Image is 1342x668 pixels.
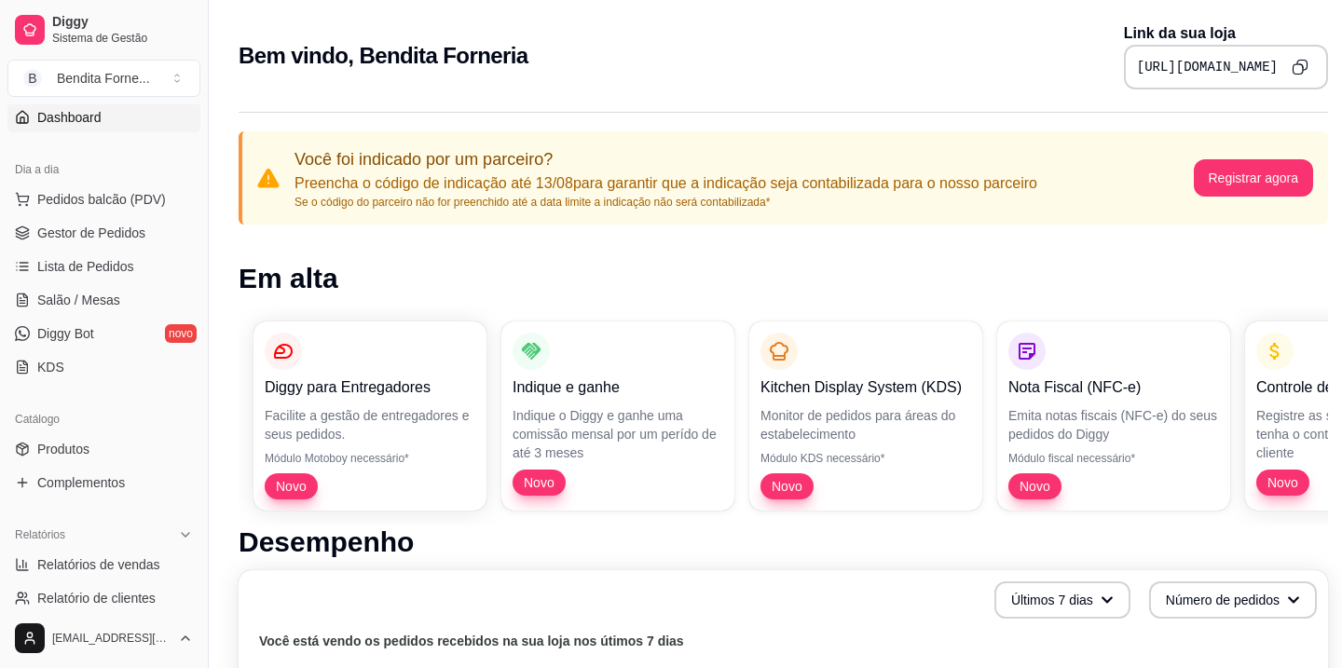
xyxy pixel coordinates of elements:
a: DiggySistema de Gestão [7,7,200,52]
div: Bendita Forne ... [57,69,150,88]
button: Pedidos balcão (PDV) [7,184,200,214]
p: Kitchen Display System (KDS) [760,376,971,399]
span: Gestor de Pedidos [37,224,145,242]
span: Novo [1260,473,1306,492]
button: Nota Fiscal (NFC-e)Emita notas fiscais (NFC-e) do seus pedidos do DiggyMódulo fiscal necessário*Novo [997,321,1230,511]
a: Diggy Botnovo [7,319,200,348]
span: Salão / Mesas [37,291,120,309]
a: Relatório de clientes [7,583,200,613]
a: Dashboard [7,102,200,132]
div: Catálogo [7,404,200,434]
span: Novo [764,477,810,496]
span: Lista de Pedidos [37,257,134,276]
h2: Bem vindo, Bendita Forneria [239,41,528,71]
span: Novo [268,477,314,496]
span: Diggy [52,14,193,31]
p: Diggy para Entregadores [265,376,475,399]
p: Indique o Diggy e ganhe uma comissão mensal por um perído de até 3 meses [513,406,723,462]
button: Copy to clipboard [1285,52,1315,82]
span: Novo [1012,477,1058,496]
a: KDS [7,352,200,382]
span: Relatórios [15,527,65,542]
button: Indique e ganheIndique o Diggy e ganhe uma comissão mensal por um perído de até 3 mesesNovo [501,321,734,511]
a: Relatórios de vendas [7,550,200,579]
p: Módulo Motoboy necessário* [265,451,475,466]
span: KDS [37,358,64,376]
span: Dashboard [37,108,102,127]
button: Diggy para EntregadoresFacilite a gestão de entregadores e seus pedidos.Módulo Motoboy necessário... [253,321,486,511]
a: Produtos [7,434,200,464]
p: Nota Fiscal (NFC-e) [1008,376,1219,399]
a: Complementos [7,468,200,498]
p: Módulo KDS necessário* [760,451,971,466]
button: Registrar agora [1194,159,1314,197]
span: Relatório de clientes [37,589,156,607]
h1: Desempenho [239,525,1328,559]
button: Número de pedidos [1149,581,1317,619]
span: B [23,69,42,88]
a: Salão / Mesas [7,285,200,315]
p: Monitor de pedidos para áreas do estabelecimento [760,406,971,443]
a: Gestor de Pedidos [7,218,200,248]
button: [EMAIL_ADDRESS][DOMAIN_NAME] [7,616,200,661]
span: Complementos [37,473,125,492]
p: Preencha o código de indicação até 13/08 para garantir que a indicação seja contabilizada para o ... [294,172,1037,195]
div: Dia a dia [7,155,200,184]
text: Você está vendo os pedidos recebidos na sua loja nos útimos 7 dias [259,634,684,648]
span: Pedidos balcão (PDV) [37,190,166,209]
p: Link da sua loja [1124,22,1328,45]
a: Lista de Pedidos [7,252,200,281]
h1: Em alta [239,262,1328,295]
button: Select a team [7,60,200,97]
span: Novo [516,473,562,492]
p: Indique e ganhe [513,376,723,399]
span: Sistema de Gestão [52,31,193,46]
span: Diggy Bot [37,324,94,343]
p: Você foi indicado por um parceiro? [294,146,1037,172]
span: Relatórios de vendas [37,555,160,574]
p: Módulo fiscal necessário* [1008,451,1219,466]
span: Produtos [37,440,89,458]
button: Últimos 7 dias [994,581,1130,619]
span: [EMAIL_ADDRESS][DOMAIN_NAME] [52,631,171,646]
pre: [URL][DOMAIN_NAME] [1137,58,1278,76]
button: Kitchen Display System (KDS)Monitor de pedidos para áreas do estabelecimentoMódulo KDS necessário... [749,321,982,511]
p: Se o código do parceiro não for preenchido até a data limite a indicação não será contabilizada* [294,195,1037,210]
p: Facilite a gestão de entregadores e seus pedidos. [265,406,475,443]
p: Emita notas fiscais (NFC-e) do seus pedidos do Diggy [1008,406,1219,443]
